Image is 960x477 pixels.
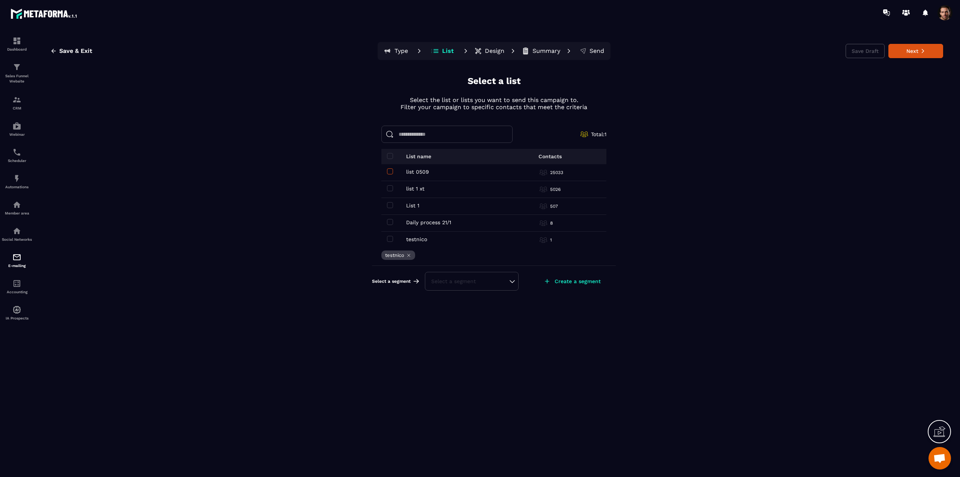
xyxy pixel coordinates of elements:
[888,44,943,58] button: Next
[532,47,560,55] p: Summary
[12,36,21,45] img: formation
[2,132,32,136] p: Webinar
[2,221,32,247] a: social-networksocial-networkSocial Networks
[12,279,21,288] img: accountant
[2,195,32,221] a: automationsautomationsMember area
[2,47,32,51] p: Dashboard
[394,47,408,55] p: Type
[2,168,32,195] a: automationsautomationsAutomations
[2,273,32,300] a: accountantaccountantAccounting
[406,169,429,175] p: list 0509
[472,43,507,58] button: Design
[12,148,21,157] img: scheduler
[2,31,32,57] a: formationformationDashboard
[2,142,32,168] a: schedulerschedulerScheduler
[550,237,552,243] p: 1
[550,186,561,192] p: 5026
[2,90,32,116] a: formationformationCRM
[12,95,21,104] img: formation
[2,185,32,189] p: Automations
[379,43,413,58] button: Type
[550,220,553,226] p: 8
[372,278,411,284] span: Select a segment
[12,174,21,183] img: automations
[555,278,601,284] p: Create a segment
[10,7,78,20] img: logo
[406,202,419,208] p: List 1
[442,47,454,55] p: List
[538,153,562,159] p: Contacts
[406,219,451,225] p: Daily process 21/1
[589,47,604,55] p: Send
[12,121,21,130] img: automations
[468,75,520,87] p: Select a list
[12,200,21,209] img: automations
[2,116,32,142] a: automationsautomationsWebinar
[12,305,21,314] img: automations
[575,43,609,58] button: Send
[2,290,32,294] p: Accounting
[550,203,558,209] p: 507
[591,131,606,137] span: Total: 1
[12,253,21,262] img: email
[2,159,32,163] p: Scheduler
[485,47,504,55] p: Design
[45,44,98,58] button: Save & Exit
[2,247,32,273] a: emailemailE-mailing
[12,63,21,72] img: formation
[400,96,587,103] p: Select the list or lists you want to send this campaign to.
[2,106,32,110] p: CRM
[2,316,32,320] p: IA Prospects
[400,103,587,111] p: Filter your campaign to specific contacts that meet the criteria
[2,264,32,268] p: E-mailing
[2,211,32,215] p: Member area
[550,169,563,175] p: 25033
[2,237,32,241] p: Social Networks
[406,236,427,242] p: testnico
[406,153,431,159] p: List name
[519,43,562,58] button: Summary
[426,43,459,58] button: List
[406,186,424,192] p: list 1 xt
[59,47,92,55] span: Save & Exit
[2,57,32,90] a: formationformationSales Funnel Website
[928,447,951,469] div: Mở cuộc trò chuyện
[12,226,21,235] img: social-network
[2,73,32,84] p: Sales Funnel Website
[385,252,404,258] p: testnico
